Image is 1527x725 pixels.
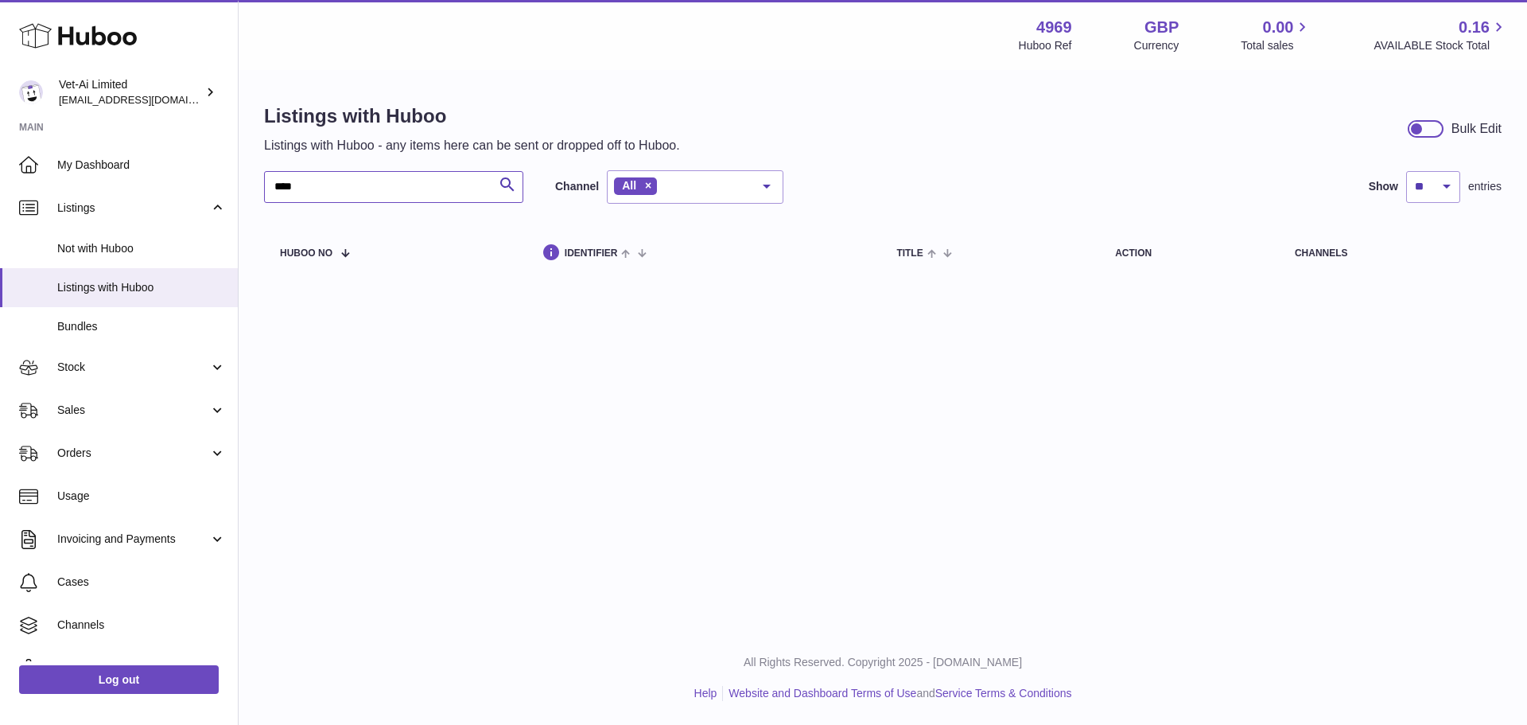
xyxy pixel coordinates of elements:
div: action [1115,248,1263,259]
a: Log out [19,665,219,694]
div: Bulk Edit [1451,120,1502,138]
span: Orders [57,446,209,461]
span: Not with Huboo [57,241,226,256]
div: Vet-Ai Limited [59,77,202,107]
a: 0.16 AVAILABLE Stock Total [1374,17,1508,53]
span: identifier [565,248,618,259]
label: Channel [555,179,599,194]
span: 0.00 [1263,17,1294,38]
p: Listings with Huboo - any items here can be sent or dropped off to Huboo. [264,137,680,154]
a: Website and Dashboard Terms of Use [729,687,916,700]
span: AVAILABLE Stock Total [1374,38,1508,53]
span: Sales [57,403,209,418]
span: Usage [57,489,226,504]
span: Channels [57,618,226,633]
span: entries [1468,179,1502,194]
span: Listings [57,201,209,216]
span: Bundles [57,319,226,334]
span: My Dashboard [57,158,226,173]
a: Help [694,687,717,700]
div: Huboo Ref [1019,38,1072,53]
span: Stock [57,360,209,375]
span: All [622,179,636,192]
span: Total sales [1241,38,1311,53]
span: Settings [57,661,226,676]
strong: GBP [1144,17,1179,38]
span: Huboo no [280,248,332,259]
a: 0.00 Total sales [1241,17,1311,53]
strong: 4969 [1036,17,1072,38]
div: channels [1295,248,1486,259]
img: internalAdmin-4969@internal.huboo.com [19,80,43,104]
span: Listings with Huboo [57,280,226,295]
span: title [896,248,923,259]
a: Service Terms & Conditions [935,687,1072,700]
h1: Listings with Huboo [264,103,680,129]
p: All Rights Reserved. Copyright 2025 - [DOMAIN_NAME] [251,655,1514,670]
div: Currency [1134,38,1179,53]
span: [EMAIL_ADDRESS][DOMAIN_NAME] [59,93,234,106]
span: Cases [57,575,226,590]
li: and [723,686,1071,701]
span: Invoicing and Payments [57,532,209,547]
span: 0.16 [1459,17,1490,38]
label: Show [1369,179,1398,194]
